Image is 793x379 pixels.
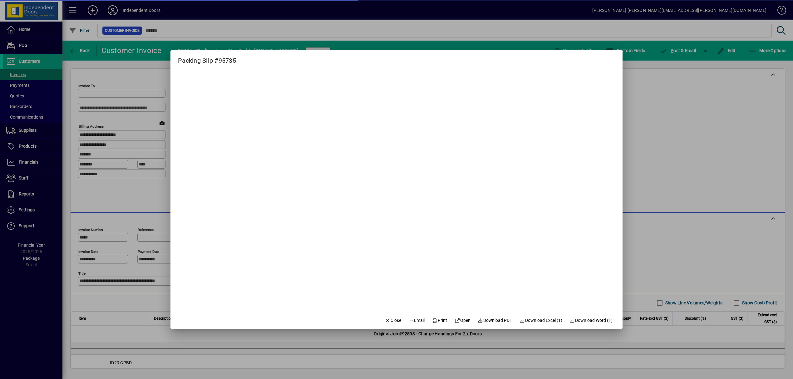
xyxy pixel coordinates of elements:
h2: Packing Slip #95735 [170,50,244,66]
span: Email [409,317,425,324]
button: Download Word (1) [567,315,615,326]
a: Open [452,315,473,326]
button: Print [430,315,450,326]
span: Download PDF [478,317,512,324]
button: Download Excel (1) [517,315,565,326]
span: Print [432,317,447,324]
a: Download PDF [475,315,515,326]
button: Email [406,315,427,326]
button: Close [382,315,404,326]
span: Open [455,317,470,324]
span: Download Word (1) [570,317,613,324]
span: Download Excel (1) [520,317,562,324]
span: Close [385,317,401,324]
